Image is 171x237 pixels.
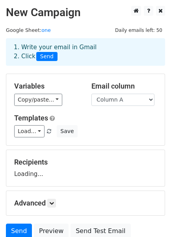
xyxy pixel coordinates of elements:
h5: Advanced [14,199,157,207]
div: Loading... [14,158,157,178]
a: Copy/paste... [14,94,62,106]
h5: Email column [91,82,157,91]
h2: New Campaign [6,6,165,19]
span: Send [36,52,58,61]
button: Save [57,125,77,137]
h5: Variables [14,82,80,91]
h5: Recipients [14,158,157,167]
a: one [41,27,51,33]
span: Daily emails left: 50 [112,26,165,35]
a: Load... [14,125,45,137]
a: Daily emails left: 50 [112,27,165,33]
small: Google Sheet: [6,27,51,33]
a: Templates [14,114,48,122]
div: 1. Write your email in Gmail 2. Click [8,43,163,61]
